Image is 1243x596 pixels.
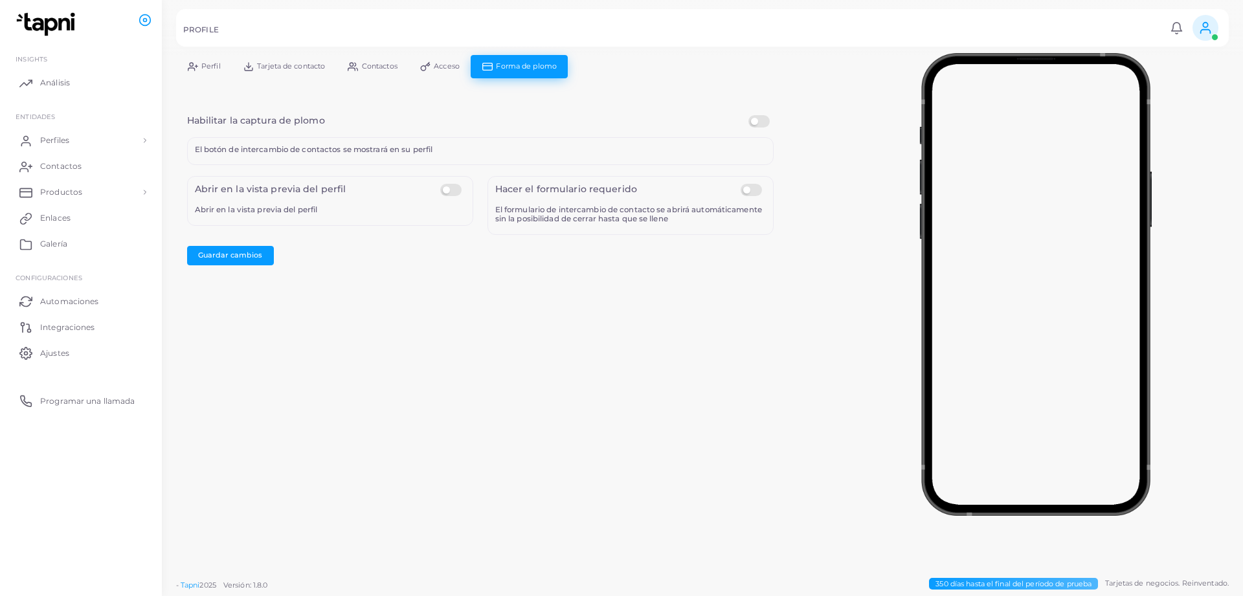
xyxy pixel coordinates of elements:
[199,580,216,591] span: 2025
[495,205,766,223] h5: El formulario de intercambio de contacto se abrirá automáticamente sin la posibilidad de cerrar h...
[10,205,152,231] a: Enlaces
[919,53,1152,516] img: phone-mock.b55596b7.png
[40,135,69,146] span: Perfiles
[496,63,557,70] span: Forma de plomo
[40,238,67,250] span: Galería
[16,274,82,281] span: Configuraciones
[195,184,346,195] h4: Abrir en la vista previa del perfil
[40,348,69,359] span: Ajustes
[10,70,152,96] a: Análisis
[223,580,268,590] span: Versión: 1.8.0
[10,153,152,179] a: Contactos
[10,288,152,314] a: Automaciones
[1105,578,1229,589] span: Tarjetas de negocios. Reinventado.
[16,113,55,120] span: ENTIDADES
[183,25,219,34] h5: PROFILE
[176,580,267,591] span: -
[40,395,135,407] span: Programar una llamada
[40,212,71,224] span: Enlaces
[10,340,152,366] a: Ajustes
[434,63,460,70] span: Acceso
[16,55,47,63] span: INSIGHTS
[195,145,766,154] h5: El botón de intercambio de contactos se mostrará en su perfil
[181,580,200,590] a: Tapni
[257,63,325,70] span: Tarjeta de contacto
[40,77,70,89] span: Análisis
[10,314,152,340] a: Integraciones
[195,205,465,214] h5: Abrir en la vista previa del perfil
[187,246,274,265] button: Guardar cambios
[12,12,84,36] img: logo
[495,184,637,195] h4: Hacer el formulario requerido
[10,231,152,257] a: Galería
[40,296,98,307] span: Automaciones
[362,63,398,70] span: Contactos
[201,63,221,70] span: Perfil
[40,322,95,333] span: Integraciones
[10,127,152,153] a: Perfiles
[929,578,1098,590] span: 350 días hasta el final del período de prueba
[10,179,152,205] a: Productos
[40,160,82,172] span: Contactos
[10,388,152,414] a: Programar una llamada
[187,115,325,126] h4: Habilitar la captura de plomo
[40,186,82,198] span: Productos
